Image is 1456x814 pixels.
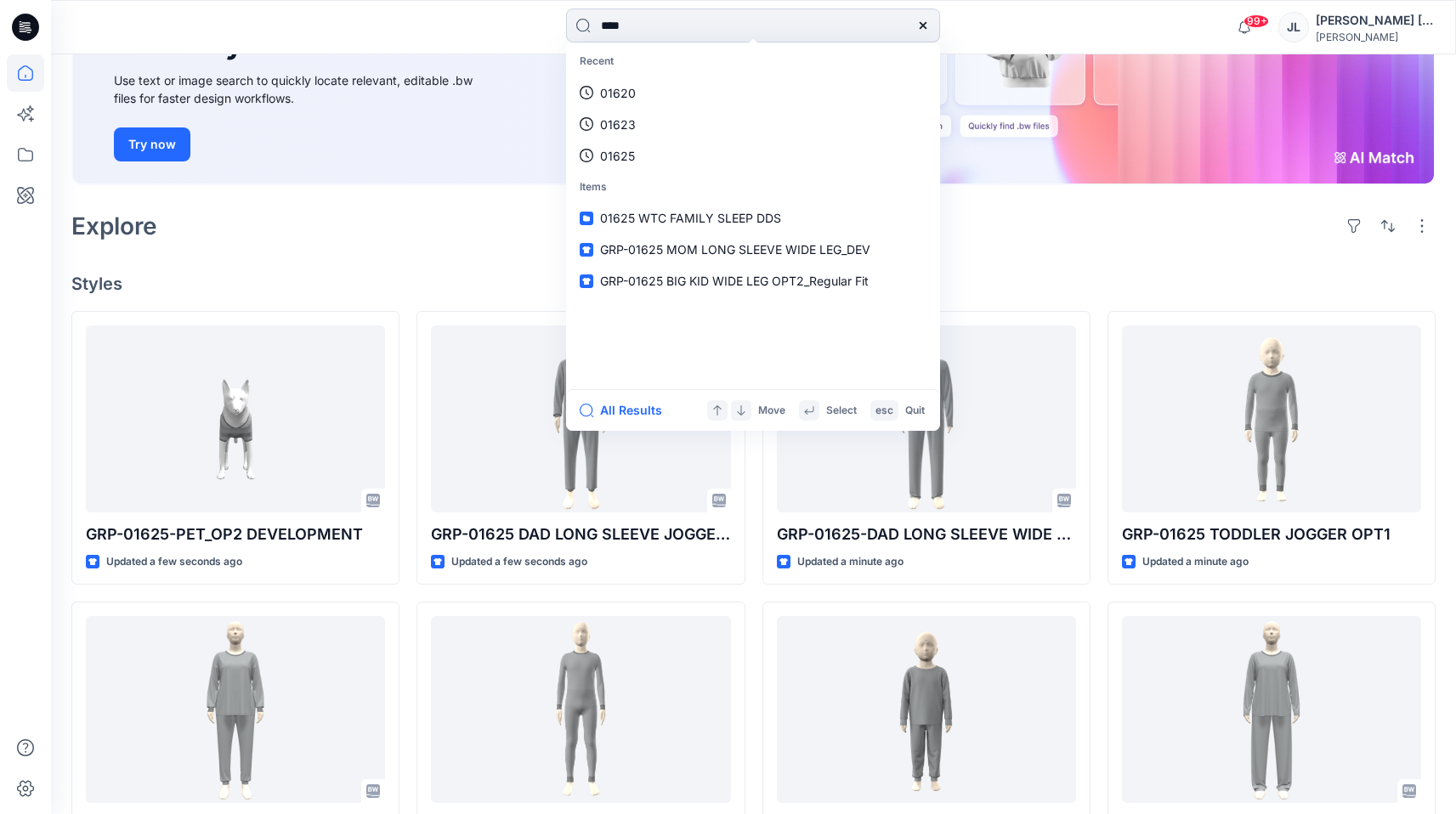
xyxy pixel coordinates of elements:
[600,242,870,257] span: GRP-01625 MOM LONG SLEEVE WIDE LEG_DEV
[600,274,869,288] span: GRP-01625 BIG KID WIDE LEG OPT2_Regular Fit
[71,212,157,240] h2: Explore
[600,147,635,165] p: 01625
[431,523,730,546] p: GRP-01625 DAD LONG SLEEVE JOGGER_REV2
[797,553,904,571] p: Updated a minute ago
[569,46,937,77] p: Recent
[600,116,636,133] p: 01623
[114,71,496,107] div: Use text or image search to quickly locate relevant, editable .bw files for faster design workflows.
[71,274,1436,294] h4: Styles
[905,402,925,420] p: Quit
[758,402,785,420] p: Move
[777,523,1076,546] p: GRP-01625-DAD LONG SLEEVE WIDE LEG_DEVELOPMENT
[1142,553,1249,571] p: Updated a minute ago
[580,400,673,421] button: All Results
[1122,325,1421,512] a: GRP-01625 TODDLER JOGGER OPT1
[569,265,937,297] a: GRP-01625 BIG KID WIDE LEG OPT2_Regular Fit
[1244,14,1269,28] span: 99+
[106,553,242,571] p: Updated a few seconds ago
[569,140,937,172] a: 01625
[1122,523,1421,546] p: GRP-01625 TODDLER JOGGER OPT1
[600,84,636,102] p: 01620
[569,172,937,203] p: Items
[1316,31,1435,43] div: [PERSON_NAME]
[86,616,385,803] a: GRP-01625-MOM LONG SLEEVE JOGGER_DEV_REV2
[451,553,587,571] p: Updated a few seconds ago
[777,616,1076,803] a: GRP-01625 TODDLER JOGGER OPT2_DEVELOPMENT
[569,202,937,234] a: 01625 WTC FAMILY SLEEP DDS
[431,325,730,512] a: GRP-01625 DAD LONG SLEEVE JOGGER_REV2
[114,127,190,161] button: Try now
[875,402,893,420] p: esc
[1278,12,1309,42] div: JL
[600,211,781,225] span: 01625 WTC FAMILY SLEEP DDS
[826,402,857,420] p: Select
[1122,616,1421,803] a: GRP-01625 MOM LONG SLEEVE WIDE LEG_DEV
[431,616,730,803] a: GRP-01625 BIG KID JOGGER OPT1
[86,325,385,512] a: GRP-01625-PET_OP2 DEVELOPMENT
[1316,10,1435,31] div: [PERSON_NAME] [PERSON_NAME]
[569,109,937,140] a: 01623
[86,523,385,546] p: GRP-01625-PET_OP2 DEVELOPMENT
[569,77,937,109] a: 01620
[569,234,937,265] a: GRP-01625 MOM LONG SLEEVE WIDE LEG_DEV
[329,24,462,61] span: AI Match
